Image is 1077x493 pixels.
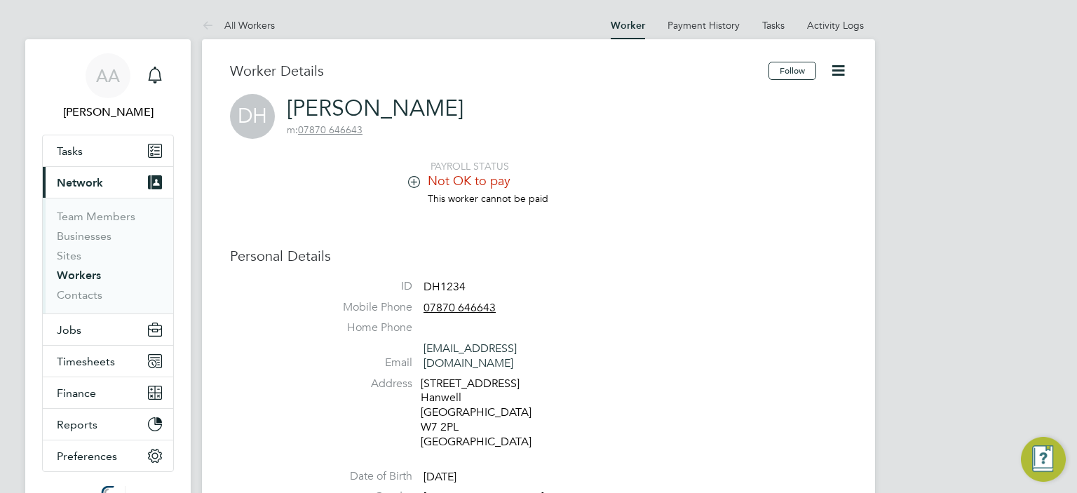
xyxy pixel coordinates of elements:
span: Not OK to pay [428,173,510,189]
button: Jobs [43,314,173,345]
button: Network [43,167,173,198]
a: [EMAIL_ADDRESS][DOMAIN_NAME] [424,342,517,370]
span: Timesheets [57,355,115,368]
a: Contacts [57,288,102,302]
span: Preferences [57,450,117,463]
a: AA[PERSON_NAME] [42,53,174,121]
button: Engage Resource Center [1021,437,1066,482]
button: Reports [43,409,173,440]
tcxspan: Call 07870 646643 via 3CX [298,123,363,136]
span: Tasks [57,144,83,158]
a: Sites [57,249,81,262]
a: Payment History [668,19,740,32]
span: Finance [57,386,96,400]
span: This worker cannot be paid [428,192,548,205]
span: AA [96,67,120,85]
div: Network [43,198,173,313]
button: Finance [43,377,173,408]
a: [PERSON_NAME] [287,95,463,122]
a: All Workers [202,19,275,32]
label: Address [314,377,412,391]
a: Businesses [57,229,111,243]
button: Preferences [43,440,173,471]
span: Jobs [57,323,81,337]
a: Tasks [43,135,173,166]
a: Workers [57,269,101,282]
span: PAYROLL STATUS [431,160,509,173]
label: Home Phone [314,320,412,335]
a: Worker [611,20,645,32]
label: Email [314,356,412,370]
div: [STREET_ADDRESS] Hanwell [GEOGRAPHIC_DATA] W7 2PL [GEOGRAPHIC_DATA] [421,377,554,450]
a: Tasks [762,19,785,32]
span: [DATE] [424,470,456,484]
span: DH1234 [424,280,466,294]
label: ID [314,279,412,294]
span: DH [230,94,275,139]
tcxspan: Call 07870 646643 via 3CX [424,301,496,315]
h3: Personal Details [230,247,847,265]
span: Reports [57,418,97,431]
label: Date of Birth [314,469,412,484]
button: Timesheets [43,346,173,377]
a: Activity Logs [807,19,864,32]
span: Afzal Ahmed [42,104,174,121]
button: Follow [768,62,816,80]
span: Network [57,176,103,189]
h3: Worker Details [230,62,768,80]
a: Team Members [57,210,135,223]
label: Mobile Phone [314,300,412,315]
span: m: [287,123,298,136]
